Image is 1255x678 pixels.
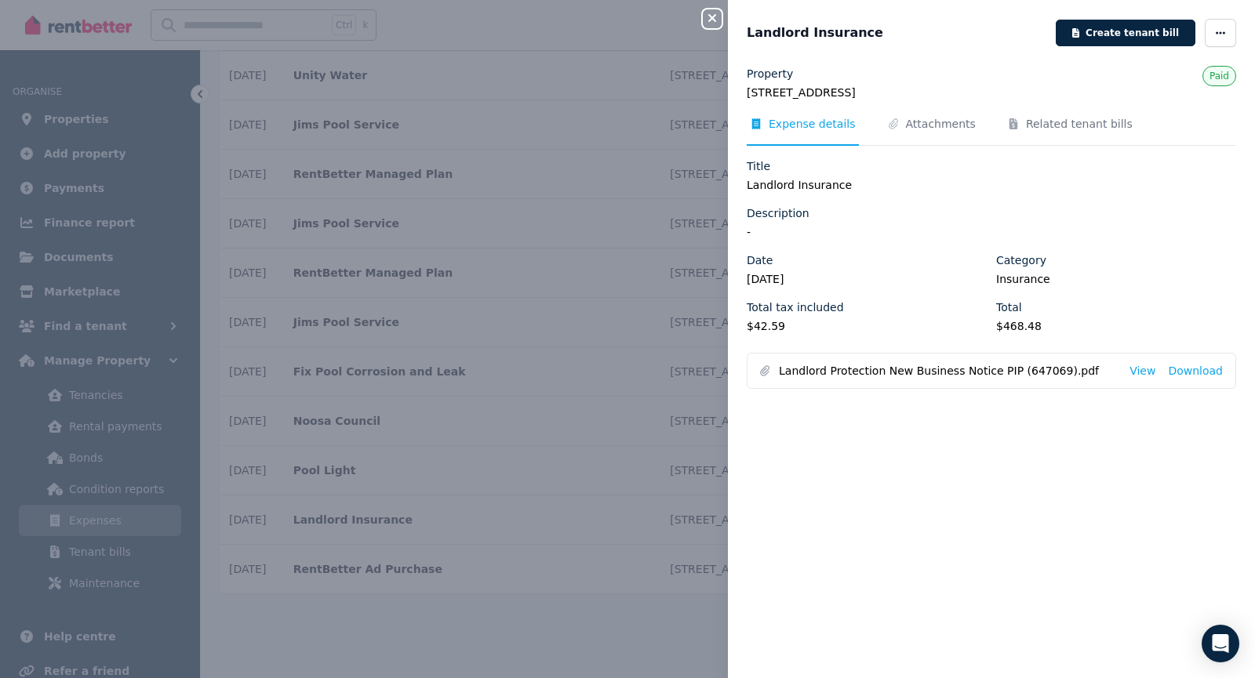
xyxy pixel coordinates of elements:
span: Attachments [906,116,976,132]
a: View [1129,363,1155,379]
legend: [STREET_ADDRESS] [747,85,1236,100]
legend: [DATE] [747,271,987,287]
span: Expense details [769,116,856,132]
label: Title [747,158,770,174]
span: Landlord Protection New Business Notice PIP (647069).pdf [779,363,1117,379]
button: Create tenant bill [1056,20,1195,46]
label: Total [996,299,1022,315]
legend: $468.48 [996,318,1236,334]
label: Date [747,252,773,268]
div: Open Intercom Messenger [1202,625,1239,662]
label: Property [747,66,793,82]
span: Related tenant bills [1026,116,1133,132]
legend: Insurance [996,271,1236,287]
legend: - [747,224,1236,240]
a: Download [1168,363,1223,379]
legend: Landlord Insurance [747,177,1236,193]
span: Paid [1210,71,1229,82]
label: Category [996,252,1046,268]
nav: Tabs [747,116,1236,146]
label: Total tax included [747,299,844,315]
legend: $42.59 [747,318,987,334]
span: Landlord Insurance [747,24,883,42]
label: Description [747,205,809,221]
